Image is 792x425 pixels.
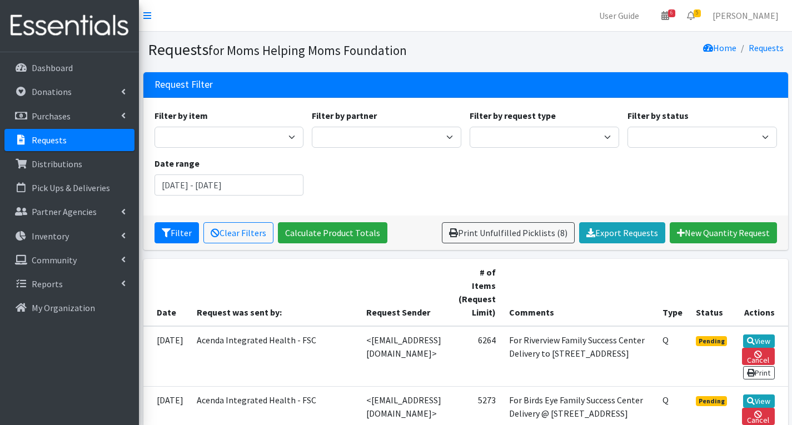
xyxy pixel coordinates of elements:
h3: Request Filter [155,79,213,91]
a: Clear Filters [203,222,273,243]
p: Community [32,254,77,266]
span: Pending [696,336,728,346]
a: Cancel [742,408,774,425]
label: Filter by partner [312,109,377,122]
button: Filter [155,222,199,243]
p: Pick Ups & Deliveries [32,182,110,193]
p: My Organization [32,302,95,313]
td: For Riverview Family Success Center Delivery to [STREET_ADDRESS] [502,326,656,387]
input: January 1, 2011 - December 31, 2011 [155,174,304,196]
a: Reports [4,273,135,295]
a: New Quantity Request [670,222,777,243]
a: Inventory [4,225,135,247]
a: Print Unfulfilled Picklists (8) [442,222,575,243]
abbr: Quantity [663,394,669,406]
th: Comments [502,259,656,326]
th: Date [143,259,190,326]
a: Donations [4,81,135,103]
p: Requests [32,134,67,146]
th: Request was sent by: [190,259,360,326]
h1: Requests [148,40,462,59]
a: Distributions [4,153,135,175]
span: 6 [668,9,675,17]
a: Requests [749,42,784,53]
a: Calculate Product Totals [278,222,387,243]
p: Purchases [32,111,71,122]
label: Filter by item [155,109,208,122]
p: Reports [32,278,63,289]
a: Export Requests [579,222,665,243]
abbr: Quantity [663,334,669,346]
a: [PERSON_NAME] [704,4,788,27]
p: Dashboard [32,62,73,73]
a: Community [4,249,135,271]
th: Status [689,259,736,326]
td: Acenda Integrated Health - FSC [190,326,360,387]
a: View [743,394,775,408]
td: 6264 [451,326,502,387]
p: Partner Agencies [32,206,97,217]
p: Inventory [32,231,69,242]
img: HumanEssentials [4,7,135,44]
a: User Guide [590,4,648,27]
span: 5 [694,9,701,17]
th: Actions [735,259,788,326]
label: Filter by status [627,109,689,122]
th: Type [656,259,689,326]
a: 6 [652,4,678,27]
a: Pick Ups & Deliveries [4,177,135,199]
a: Purchases [4,105,135,127]
small: for Moms Helping Moms Foundation [208,42,407,58]
a: 5 [678,4,704,27]
td: [DATE] [143,326,190,387]
label: Date range [155,157,200,170]
a: View [743,334,775,348]
span: Pending [696,396,728,406]
p: Donations [32,86,72,97]
label: Filter by request type [470,109,556,122]
a: Print [743,366,775,379]
a: Home [703,42,736,53]
a: Requests [4,129,135,151]
p: Distributions [32,158,82,169]
a: My Organization [4,297,135,319]
th: # of Items (Request Limit) [451,259,502,326]
a: Dashboard [4,57,135,79]
th: Request Sender [360,259,451,326]
a: Partner Agencies [4,201,135,223]
td: <[EMAIL_ADDRESS][DOMAIN_NAME]> [360,326,451,387]
a: Cancel [742,348,774,365]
